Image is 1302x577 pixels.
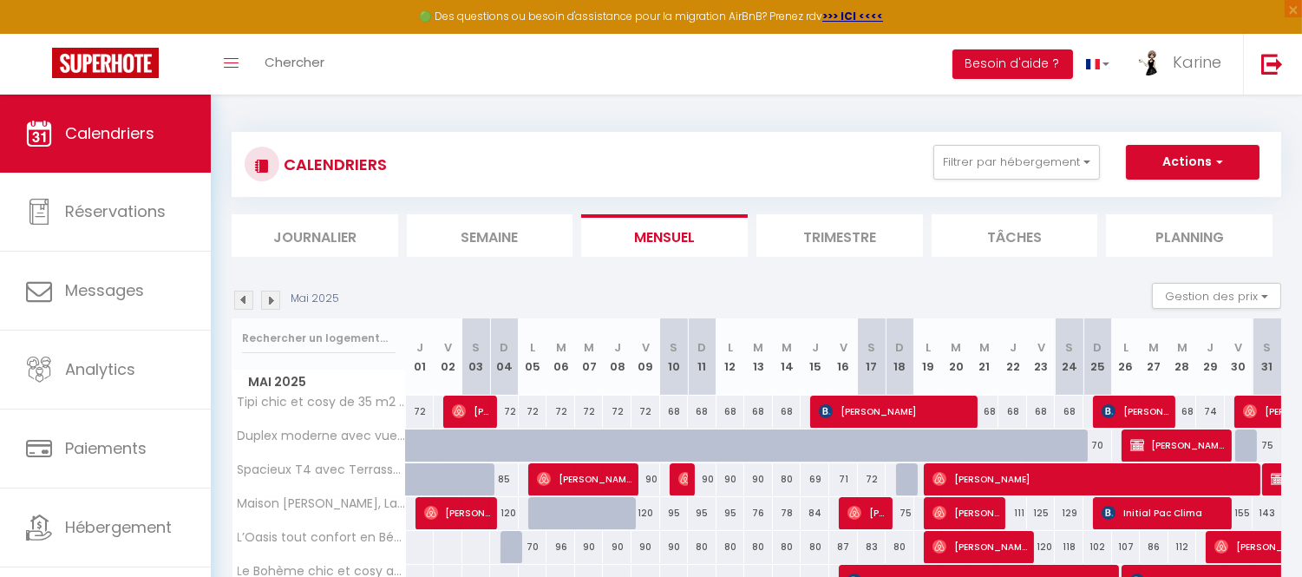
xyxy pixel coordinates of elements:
div: 90 [575,531,604,563]
div: 68 [716,396,745,428]
th: 05 [519,318,547,396]
th: 04 [490,318,519,396]
div: 90 [660,531,689,563]
th: 11 [688,318,716,396]
div: 68 [773,396,801,428]
div: 120 [490,497,519,529]
span: [PERSON_NAME] [932,462,1257,495]
th: 02 [434,318,462,396]
span: [PERSON_NAME] [932,530,1028,563]
th: 06 [546,318,575,396]
th: 09 [631,318,660,396]
abbr: M [782,339,792,356]
a: Chercher [252,34,337,95]
abbr: S [1065,339,1073,356]
th: 26 [1112,318,1141,396]
th: 25 [1083,318,1112,396]
span: Tipi chic et cosy de 35 m2 à [GEOGRAPHIC_DATA] [235,396,409,409]
div: 76 [744,497,773,529]
div: 78 [773,497,801,529]
th: 16 [829,318,858,396]
div: 85 [490,463,519,495]
div: 68 [1168,396,1197,428]
div: 120 [631,497,660,529]
th: 24 [1055,318,1083,396]
li: Mensuel [581,214,748,257]
abbr: J [416,339,423,356]
abbr: L [1123,339,1129,356]
input: Rechercher un logement... [242,323,396,354]
th: 23 [1027,318,1056,396]
th: 15 [801,318,829,396]
div: 75 [886,497,914,529]
div: 72 [490,396,519,428]
button: Filtrer par hébergement [933,145,1100,180]
div: 68 [998,396,1027,428]
div: 68 [744,396,773,428]
div: 155 [1225,497,1253,529]
a: >>> ICI <<<< [822,9,883,23]
span: [PERSON_NAME] [452,395,490,428]
span: [PERSON_NAME] [537,462,632,495]
li: Planning [1106,214,1273,257]
abbr: L [926,339,931,356]
span: Réservations [65,200,166,222]
abbr: V [444,339,452,356]
div: 143 [1253,497,1281,529]
span: [PERSON_NAME] [1102,395,1168,428]
span: Spacieux T4 avec Terrasses à Lons [235,463,409,476]
span: Messages [65,279,144,301]
abbr: V [642,339,650,356]
th: 14 [773,318,801,396]
abbr: M [556,339,566,356]
abbr: S [472,339,480,356]
div: 95 [716,497,745,529]
div: 90 [631,463,660,495]
div: 68 [1027,396,1056,428]
span: [PERSON_NAME] [1130,429,1226,462]
span: Duplex moderne avec vue montagne à [GEOGRAPHIC_DATA] [235,429,409,443]
th: 21 [971,318,999,396]
span: Calendriers [65,122,154,144]
abbr: S [1263,339,1271,356]
span: [PERSON_NAME] [847,496,886,529]
div: 71 [829,463,858,495]
div: 72 [858,463,887,495]
abbr: J [1207,339,1214,356]
button: Besoin d'aide ? [952,49,1073,79]
span: Mai 2025 [232,370,405,395]
div: 80 [716,531,745,563]
div: 96 [546,531,575,563]
div: 80 [886,531,914,563]
div: 80 [773,531,801,563]
th: 03 [462,318,491,396]
button: Gestion des prix [1152,283,1281,309]
span: Paiements [65,437,147,459]
div: 90 [688,463,716,495]
div: 86 [1140,531,1168,563]
abbr: M [1177,339,1188,356]
div: 95 [660,497,689,529]
div: 75 [1253,429,1281,462]
div: 129 [1055,497,1083,529]
abbr: S [670,339,677,356]
span: Maison [PERSON_NAME], La Rétro Chic à [GEOGRAPHIC_DATA] [235,497,409,510]
th: 28 [1168,318,1197,396]
span: [PERSON_NAME] [678,462,688,495]
div: 107 [1112,531,1141,563]
li: Tâches [932,214,1098,257]
th: 12 [716,318,745,396]
div: 84 [801,497,829,529]
div: 87 [829,531,858,563]
h3: CALENDRIERS [279,145,387,184]
span: L’Oasis tout confort en Béarn, à Gelos [235,531,409,544]
abbr: D [697,339,706,356]
th: 30 [1225,318,1253,396]
abbr: M [584,339,594,356]
div: 70 [519,531,547,563]
div: 80 [773,463,801,495]
th: 31 [1253,318,1281,396]
div: 90 [631,531,660,563]
th: 22 [998,318,1027,396]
